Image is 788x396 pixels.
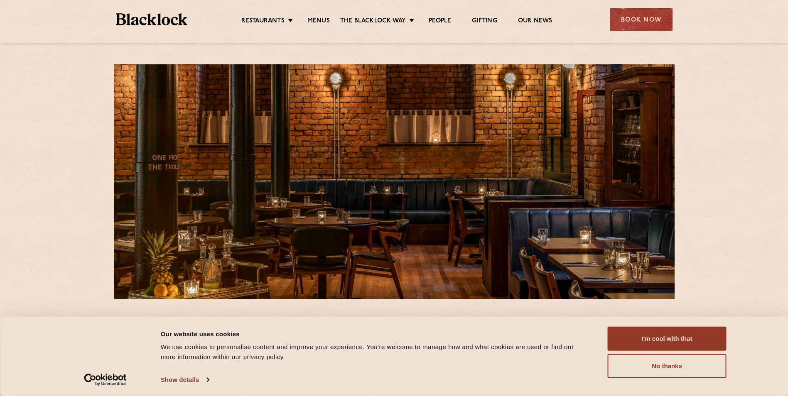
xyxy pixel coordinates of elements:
a: Gifting [472,17,497,26]
button: No thanks [608,354,727,378]
a: Show details [161,374,209,386]
div: We use cookies to personalise content and improve your experience. You're welcome to manage how a... [161,342,589,362]
a: Menus [307,17,330,26]
a: Restaurants [241,17,285,26]
button: I'm cool with that [608,327,727,351]
a: Our News [518,17,552,26]
img: BL_Textured_Logo-footer-cropped.svg [116,13,188,25]
div: Our website uses cookies [161,329,589,339]
a: Usercentrics Cookiebot - opens in a new window [69,374,142,386]
a: People [429,17,451,26]
a: The Blacklock Way [340,17,406,26]
div: Book Now [610,8,673,31]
